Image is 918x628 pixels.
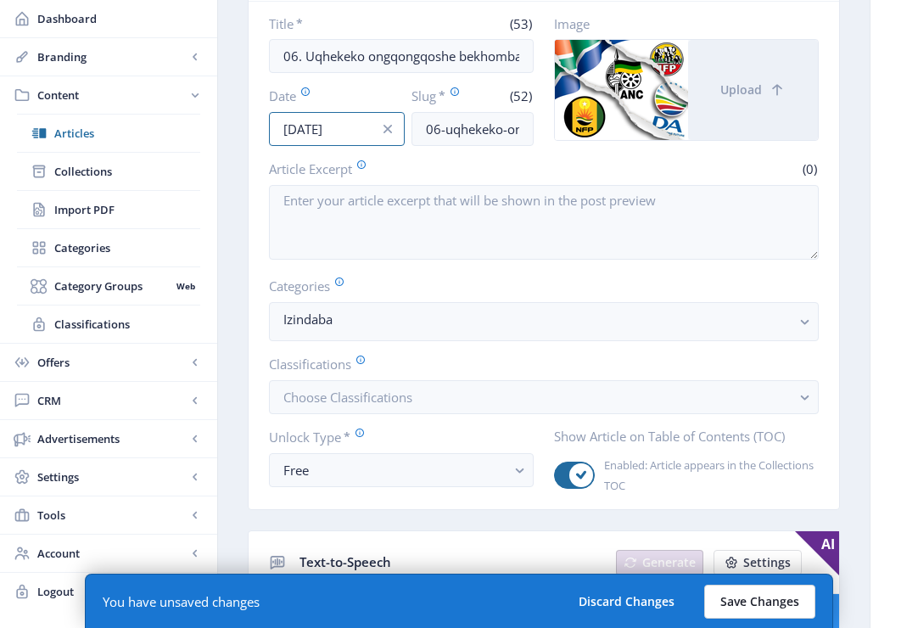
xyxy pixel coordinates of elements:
span: Choose Classifications [283,389,412,406]
label: Slug [411,87,466,105]
a: Articles [17,115,200,152]
span: Text-to-Speech [299,553,391,570]
span: Account [37,545,187,562]
button: info [371,112,405,146]
label: Unlock Type [269,428,520,446]
label: Article Excerpt [269,160,537,178]
a: Classifications [17,306,200,343]
span: Advertisements [37,430,187,447]
span: CRM [37,392,187,409]
span: Settings [37,468,187,485]
span: Branding [37,48,187,65]
button: Discard Changes [563,585,691,619]
button: Free [269,453,534,487]
span: (0) [800,160,819,177]
span: Import PDF [54,201,200,218]
label: Title [269,15,395,32]
a: Category GroupsWeb [17,267,200,305]
span: Collections [54,163,200,180]
a: Import PDF [17,191,200,228]
button: Settings [714,550,802,575]
span: Classifications [54,316,200,333]
span: Settings [743,556,791,569]
input: this-is-how-a-slug-looks-like [411,112,534,146]
span: (53) [507,15,534,32]
span: Dashboard [37,10,204,27]
span: Articles [54,125,200,142]
span: Category Groups [54,278,171,294]
label: Categories [269,277,805,295]
span: Content [37,87,187,104]
button: Choose Classifications [269,380,819,414]
div: You have unsaved changes [103,593,260,610]
input: Type Article Title ... [269,39,534,73]
button: Izindaba [269,302,819,341]
span: Categories [54,239,200,256]
a: New page [703,550,802,575]
span: Offers [37,354,187,371]
span: Generate [642,556,696,569]
label: Image [554,15,805,32]
button: Save Changes [704,585,815,619]
label: Classifications [269,355,805,373]
span: AI [795,531,839,575]
nb-select-label: Izindaba [283,309,791,329]
button: Generate [616,550,703,575]
span: (52) [507,87,534,104]
label: Show Article on Table of Contents (TOC) [554,428,805,445]
span: Logout [37,583,204,600]
label: Date [269,87,378,105]
nb-badge: Web [171,278,200,294]
nb-icon: info [379,121,396,137]
span: Upload [720,83,762,97]
a: Categories [17,229,200,266]
button: Upload [688,40,818,140]
input: Publishing Date [269,112,405,146]
span: Tools [37,507,187,524]
div: Free [283,460,506,480]
a: Collections [17,153,200,190]
span: Enabled: Article appears in the Collections TOC [595,455,819,496]
a: New page [606,550,703,575]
